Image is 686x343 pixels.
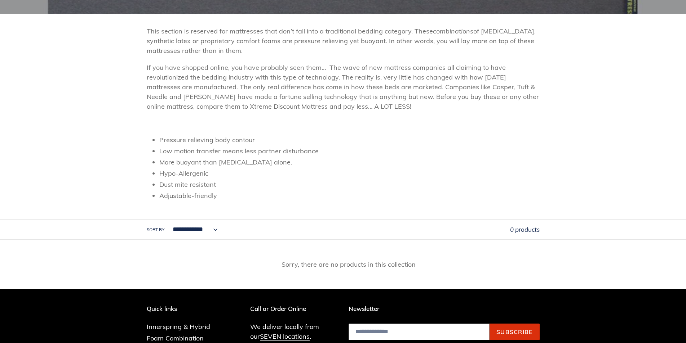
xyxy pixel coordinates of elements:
[250,305,338,312] p: Call or Order Online
[250,322,338,341] p: We deliver locally from our .
[490,324,540,340] button: Subscribe
[159,157,540,167] li: More buoyant than [MEDICAL_DATA] alone.
[260,332,310,341] a: SEVEN locations
[349,324,490,340] input: Email address
[159,146,540,156] li: Low motion transfer means less partner disturbance
[158,259,540,269] p: Sorry, there are no products in this collection
[433,27,473,35] span: combinations
[349,305,540,312] p: Newsletter
[496,328,533,335] span: Subscribe
[147,63,539,110] span: If you have shopped online, you have probably seen them… The wave of new mattress companies all c...
[159,168,540,178] li: Hypo-Allergenic
[147,27,433,35] span: This section is reserved for mattresses that don’t fall into a traditional bedding category. These
[510,226,540,233] span: 0 products
[159,191,540,200] li: Adjustable-friendly
[147,27,536,55] span: of [MEDICAL_DATA], synthetic latex or proprietary comfort foams are pressure relieving yet buoyan...
[159,135,540,145] li: Pressure relieving body contour
[147,334,204,342] a: Foam Combination
[147,305,221,312] p: Quick links
[147,322,210,331] a: Innerspring & Hybrid
[159,180,540,189] li: Dust mite resistant
[147,226,164,233] label: Sort by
